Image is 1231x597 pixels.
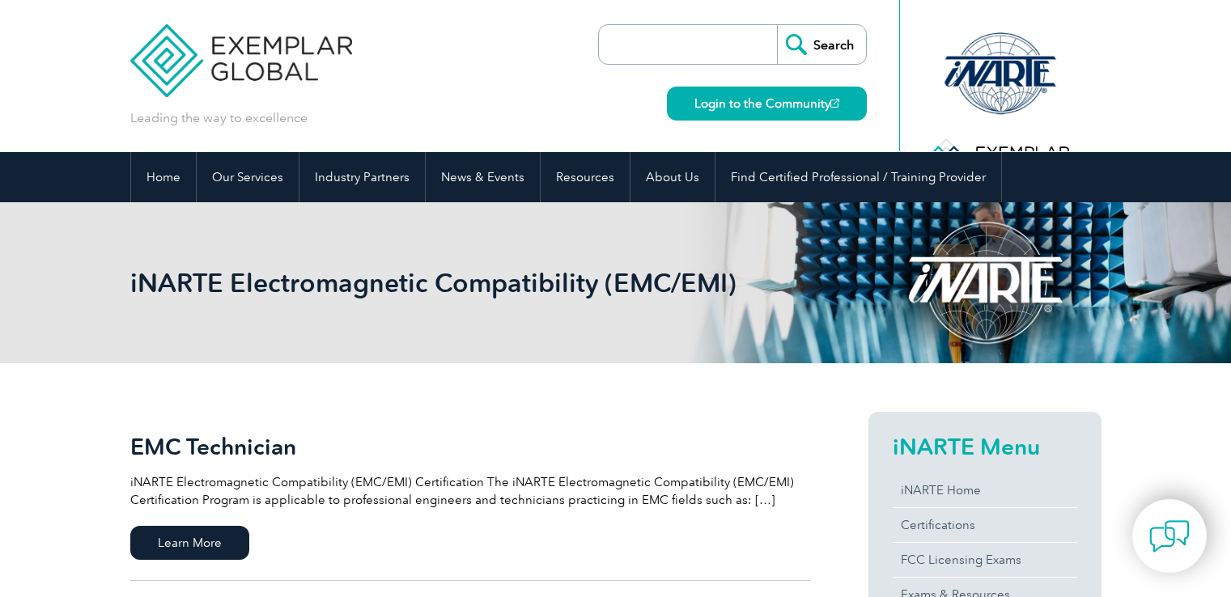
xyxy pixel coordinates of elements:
[893,473,1077,507] a: iNARTE Home
[630,152,715,202] a: About Us
[893,543,1077,577] a: FCC Licensing Exams
[130,109,308,127] p: Leading the way to excellence
[130,434,810,459] h2: EMC Technician
[777,25,866,64] input: Search
[299,152,425,202] a: Industry Partners
[893,508,1077,542] a: Certifications
[893,434,1077,459] h2: iNARTE Menu
[130,412,810,581] a: EMC Technician iNARTE Electromagnetic Compatibility (EMC/EMI) Certification The iNARTE Electromag...
[131,152,196,202] a: Home
[667,87,867,121] a: Login to the Community
[130,473,810,509] p: iNARTE Electromagnetic Compatibility (EMC/EMI) Certification The iNARTE Electromagnetic Compatibi...
[830,99,839,108] img: open_square.png
[541,152,630,202] a: Resources
[1149,516,1190,557] img: contact-chat.png
[715,152,1001,202] a: Find Certified Professional / Training Provider
[197,152,299,202] a: Our Services
[130,526,249,560] span: Learn More
[426,152,540,202] a: News & Events
[130,267,752,298] h1: iNARTE Electromagnetic Compatibility (EMC/EMI)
